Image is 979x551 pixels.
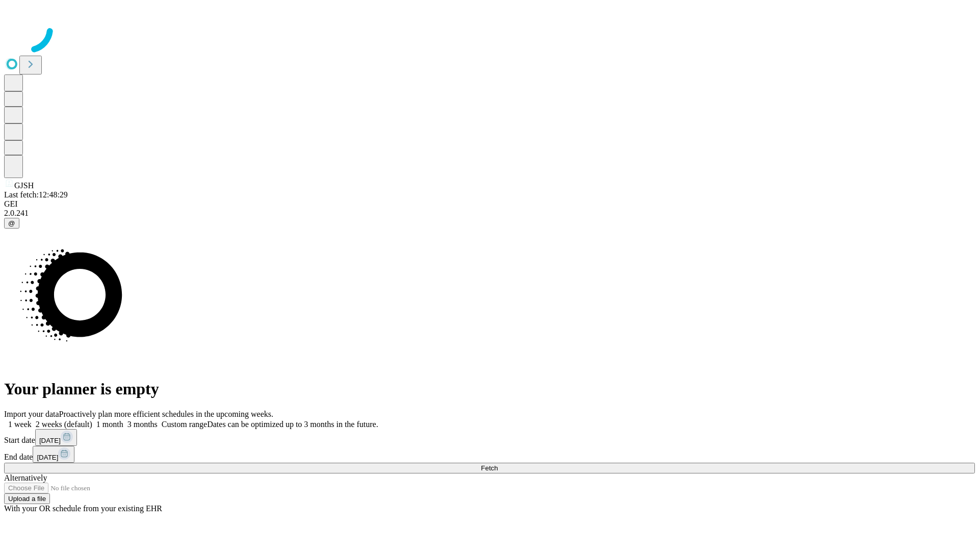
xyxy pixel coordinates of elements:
[207,420,378,429] span: Dates can be optimized up to 3 months in the future.
[37,454,58,461] span: [DATE]
[96,420,123,429] span: 1 month
[8,420,32,429] span: 1 week
[36,420,92,429] span: 2 weeks (default)
[4,190,68,199] span: Last fetch: 12:48:29
[4,446,975,463] div: End date
[162,420,207,429] span: Custom range
[4,209,975,218] div: 2.0.241
[4,410,59,418] span: Import your data
[59,410,273,418] span: Proactively plan more efficient schedules in the upcoming weeks.
[33,446,74,463] button: [DATE]
[8,219,15,227] span: @
[39,437,61,444] span: [DATE]
[4,493,50,504] button: Upload a file
[4,429,975,446] div: Start date
[35,429,77,446] button: [DATE]
[4,504,162,513] span: With your OR schedule from your existing EHR
[4,473,47,482] span: Alternatively
[481,464,498,472] span: Fetch
[4,218,19,229] button: @
[4,199,975,209] div: GEI
[127,420,158,429] span: 3 months
[4,380,975,398] h1: Your planner is empty
[14,181,34,190] span: GJSH
[4,463,975,473] button: Fetch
